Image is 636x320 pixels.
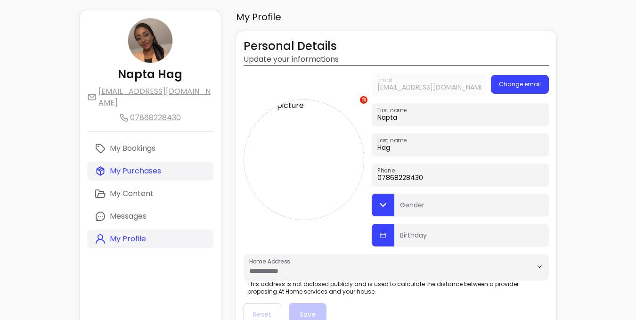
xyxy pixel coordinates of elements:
a: My Bookings [87,139,213,158]
input: Last name [377,143,544,152]
input: Phone [377,173,544,182]
p: Napta Hag [118,67,182,82]
button: Change email [491,75,549,94]
a: My Purchases [87,162,213,181]
p: My Profile [110,233,146,245]
a: My Profile [87,230,213,248]
p: My Content [110,188,154,199]
p: Update your informations [244,54,549,65]
div: Profile picture [244,99,364,220]
p: This address is not diclosed publicly and is used to calculate the distance between a provider pr... [247,280,549,295]
label: Email [377,76,395,84]
input: Birthday [400,233,544,243]
p: My Bookings [110,143,155,154]
p: My Purchases [110,165,161,177]
input: First name [377,113,544,122]
h1: Personal Details [244,39,549,54]
label: Phone [377,166,398,174]
input: Home Address [249,266,517,276]
input: Gender [400,203,544,213]
h2: My Profile [236,10,557,24]
img: avatar [128,18,172,63]
label: Home Address [249,257,293,265]
label: Last name [377,136,410,144]
button: Show suggestions [532,259,547,274]
a: Messages [87,207,213,226]
a: [EMAIL_ADDRESS][DOMAIN_NAME] [87,86,213,108]
a: My Content [87,184,213,203]
label: First name [377,106,410,114]
p: Messages [110,211,147,222]
a: 07868228430 [120,112,181,123]
img: https://lh3.googleusercontent.com/a/ACg8ocKcZNPcISVu6mQI3aE26rpvQd_MXcuKuxJadFtUF7k4iVdfAXqU=s96-c [244,100,364,220]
